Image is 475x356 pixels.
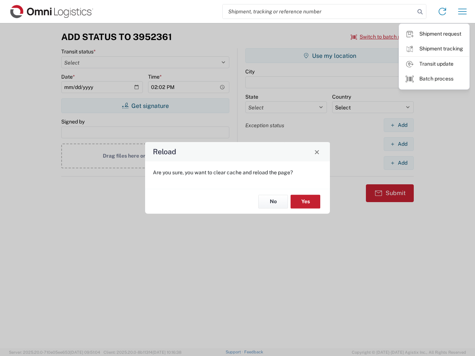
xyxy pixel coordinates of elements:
input: Shipment, tracking or reference number [223,4,415,19]
button: Yes [291,195,320,208]
a: Transit update [399,57,469,72]
a: Shipment request [399,27,469,42]
a: Shipment tracking [399,42,469,56]
p: Are you sure, you want to clear cache and reload the page? [153,169,322,176]
a: Batch process [399,72,469,86]
h4: Reload [153,146,176,157]
button: Close [312,146,322,157]
button: No [258,195,288,208]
